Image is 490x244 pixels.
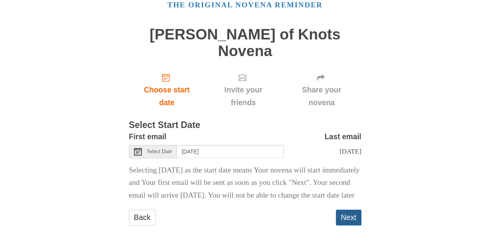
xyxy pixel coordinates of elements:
input: Use the arrow keys to pick a date [177,145,284,158]
span: [DATE] [339,147,361,155]
span: Choose start date [137,84,197,109]
p: Selecting [DATE] as the start date means Your novena will start immediately and Your first email ... [129,164,361,202]
span: Share your novena [290,84,354,109]
label: Last email [325,130,361,143]
a: Back [129,210,156,225]
span: Invite your friends [212,84,274,109]
a: Choose start date [129,67,205,113]
label: First email [129,130,167,143]
a: The original novena reminder [167,1,323,9]
h1: [PERSON_NAME] of Knots Novena [129,26,361,59]
h3: Select Start Date [129,120,361,130]
div: Click "Next" to confirm your start date first. [205,67,282,113]
button: Next [336,210,361,225]
span: Select Date [147,149,172,154]
div: Click "Next" to confirm your start date first. [282,67,361,113]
